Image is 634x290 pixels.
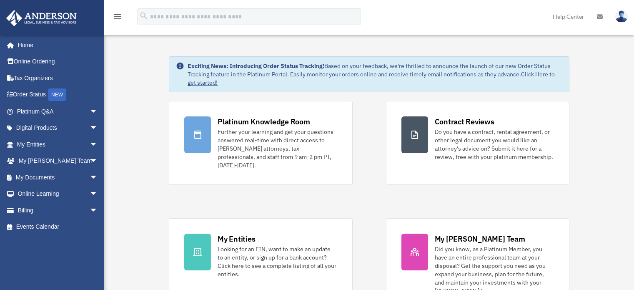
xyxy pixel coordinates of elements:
[435,234,525,244] div: My [PERSON_NAME] Team
[6,202,110,219] a: Billingarrow_drop_down
[6,37,106,53] a: Home
[615,10,628,23] img: User Pic
[6,120,110,136] a: Digital Productsarrow_drop_down
[218,234,255,244] div: My Entities
[90,169,106,186] span: arrow_drop_down
[90,186,106,203] span: arrow_drop_down
[218,128,337,169] div: Further your learning and get your questions answered real-time with direct access to [PERSON_NAM...
[386,101,569,185] a: Contract Reviews Do you have a contract, rental agreement, or other legal document you would like...
[218,116,310,127] div: Platinum Knowledge Room
[113,12,123,22] i: menu
[90,120,106,137] span: arrow_drop_down
[435,128,554,161] div: Do you have a contract, rental agreement, or other legal document you would like an attorney's ad...
[6,153,110,169] a: My [PERSON_NAME] Teamarrow_drop_down
[169,101,352,185] a: Platinum Knowledge Room Further your learning and get your questions answered real-time with dire...
[6,219,110,235] a: Events Calendar
[113,15,123,22] a: menu
[6,53,110,70] a: Online Ordering
[6,186,110,202] a: Online Learningarrow_drop_down
[218,245,337,278] div: Looking for an EIN, want to make an update to an entity, or sign up for a bank account? Click her...
[435,116,494,127] div: Contract Reviews
[90,202,106,219] span: arrow_drop_down
[139,11,148,20] i: search
[6,136,110,153] a: My Entitiesarrow_drop_down
[48,88,66,101] div: NEW
[90,153,106,170] span: arrow_drop_down
[90,103,106,120] span: arrow_drop_down
[6,103,110,120] a: Platinum Q&Aarrow_drop_down
[90,136,106,153] span: arrow_drop_down
[6,86,110,103] a: Order StatusNEW
[188,62,324,70] strong: Exciting News: Introducing Order Status Tracking!
[4,10,79,26] img: Anderson Advisors Platinum Portal
[6,169,110,186] a: My Documentsarrow_drop_down
[6,70,110,86] a: Tax Organizers
[188,71,555,86] a: Click Here to get started!
[188,62,562,87] div: Based on your feedback, we're thrilled to announce the launch of our new Order Status Tracking fe...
